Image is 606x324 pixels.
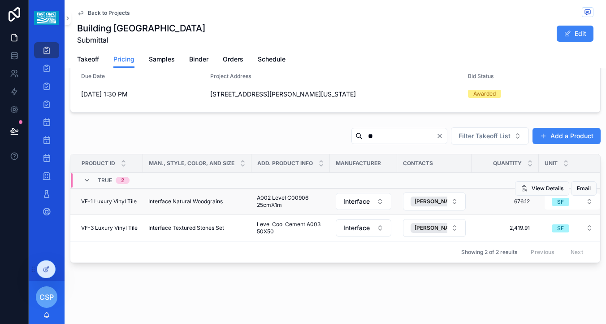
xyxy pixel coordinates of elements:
[545,220,600,236] button: Select Button
[336,219,391,236] button: Select Button
[461,249,517,256] span: Showing 2 of 2 results
[545,160,558,167] span: Unit
[459,131,511,140] span: Filter Takeoff List
[336,160,381,167] span: Manufacturer
[532,185,563,192] span: View Details
[343,197,370,206] span: Interface
[77,35,205,45] span: Submittal
[415,224,459,232] span: [PERSON_NAME]
[223,55,243,64] span: Orders
[210,90,461,99] span: [STREET_ADDRESS][PERSON_NAME][US_STATE]
[81,73,105,79] span: Due Date
[557,224,564,232] div: SF
[81,198,137,205] span: VF-1 Luxury Vinyl Tile
[577,185,591,192] span: Email
[403,219,466,237] button: Select Button
[34,11,59,25] img: App logo
[77,22,205,35] h1: Building [GEOGRAPHIC_DATA]
[557,198,564,206] div: SF
[148,224,224,232] span: Interface Textured Stones Set
[480,224,530,232] span: 2,419.91
[557,26,593,42] button: Edit
[403,160,433,167] span: Contacts
[257,221,325,235] span: Level Cool Cement A003 50X50
[411,223,472,233] button: Unselect 287
[403,193,466,210] button: Select Button
[336,193,391,210] button: Select Button
[532,128,601,144] button: Add a Product
[258,51,286,69] a: Schedule
[113,51,134,68] a: Pricing
[468,73,493,79] span: Bid Status
[515,181,569,196] button: View Details
[210,73,251,79] span: Project Address
[29,36,65,232] div: scrollable content
[258,55,286,64] span: Schedule
[343,223,370,232] span: Interface
[493,160,522,167] span: Quantity
[415,198,459,205] span: [PERSON_NAME]
[223,51,243,69] a: Orders
[436,132,447,140] button: Clear
[77,51,99,69] a: Takeoff
[451,127,529,144] button: Select Button
[39,292,54,302] span: CSP
[81,224,138,232] span: VF-3 Luxury Vinyl Tile
[149,160,234,167] span: Man., Style, Color, and Size
[189,51,208,69] a: Binder
[257,194,325,209] span: A002 Level C00906 25cmX1m
[81,90,203,99] span: [DATE] 1:30 PM
[545,193,600,210] button: Select Button
[77,9,130,17] a: Back to Projects
[77,55,99,64] span: Takeoff
[121,177,124,184] div: 2
[480,198,530,205] span: 676.12
[473,90,496,98] div: Awarded
[88,9,130,17] span: Back to Projects
[411,197,472,206] button: Unselect 287
[149,55,175,64] span: Samples
[82,160,115,167] span: Product ID
[113,55,134,64] span: Pricing
[257,160,313,167] span: Add. Product Info
[98,177,112,184] span: TRUE
[149,51,175,69] a: Samples
[189,55,208,64] span: Binder
[571,181,597,196] button: Email
[148,198,223,205] span: Interface Natural Woodgrains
